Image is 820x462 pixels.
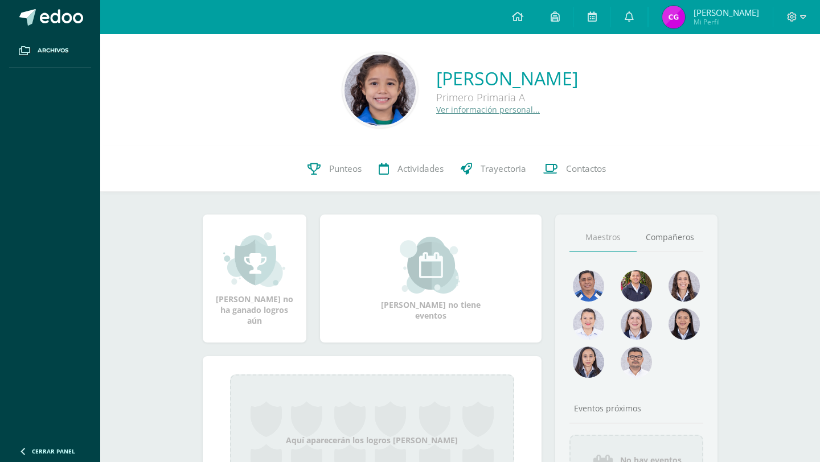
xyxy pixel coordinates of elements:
[370,146,452,192] a: Actividades
[669,308,700,340] img: 0b8afb0e9ad341cd87b7b175ecf46839.png
[299,146,370,192] a: Punteos
[223,231,285,288] img: achievement_small.png
[535,146,614,192] a: Contactos
[345,55,416,126] img: 96ff14695459dd7d95d493d2b5667c63.png
[637,223,704,252] a: Compañeros
[436,104,540,115] a: Ver información personal...
[329,163,362,175] span: Punteos
[569,403,704,414] div: Eventos próximos
[694,17,759,27] span: Mi Perfil
[452,146,535,192] a: Trayectoria
[694,7,759,18] span: [PERSON_NAME]
[566,163,606,175] span: Contactos
[436,90,578,104] div: Primero Primaria A
[481,163,526,175] span: Trayectoria
[397,163,444,175] span: Actividades
[436,66,578,90] a: [PERSON_NAME]
[573,270,604,302] img: 3fa84f42f3e29fcac37698908b932198.png
[9,34,91,68] a: Archivos
[669,270,700,302] img: 26f1d851790cd384b861cf4e957c0f09.png
[621,308,652,340] img: 4ad40b1689e633dc4baef21ec155021e.png
[400,237,462,294] img: event_small.png
[214,231,295,326] div: [PERSON_NAME] no ha ganado logros aún
[38,46,68,55] span: Archivos
[621,270,652,302] img: 6dfc3065da4204f320af9e3560cd3894.png
[662,6,685,28] img: 0d3603cdafea370d1278ce4321e499b5.png
[32,447,75,455] span: Cerrar panel
[374,237,487,321] div: [PERSON_NAME] no tiene eventos
[573,346,604,378] img: 522dc90edefdd00265ec7718d30b3fcb.png
[569,223,637,252] a: Maestros
[573,308,604,340] img: 7ef0abecf3cb5f20e0dea8836716ec39.png
[621,346,652,378] img: d6c62e55136ce070cea243f2097fe69e.png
